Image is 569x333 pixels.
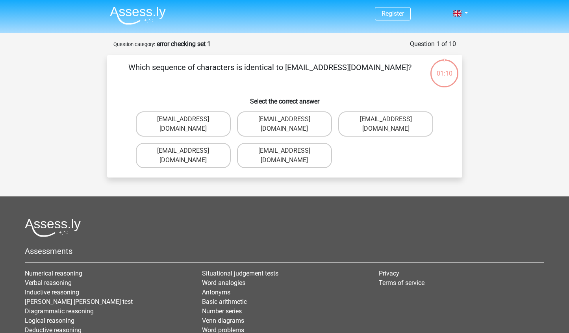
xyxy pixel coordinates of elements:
[202,307,242,315] a: Number series
[202,289,230,296] a: Antonyms
[382,10,404,17] a: Register
[120,61,420,85] p: Which sequence of characters is identical to [EMAIL_ADDRESS][DOMAIN_NAME]?
[237,111,332,137] label: [EMAIL_ADDRESS][DOMAIN_NAME]
[120,91,450,105] h6: Select the correct answer
[113,41,155,47] small: Question category:
[430,59,459,78] div: 01:10
[237,143,332,168] label: [EMAIL_ADDRESS][DOMAIN_NAME]
[25,218,81,237] img: Assessly logo
[379,279,424,287] a: Terms of service
[202,270,278,277] a: Situational judgement tests
[338,111,433,137] label: [EMAIL_ADDRESS][DOMAIN_NAME]
[202,279,245,287] a: Word analogies
[202,317,244,324] a: Venn diagrams
[157,40,211,48] strong: error checking set 1
[25,246,544,256] h5: Assessments
[379,270,399,277] a: Privacy
[25,317,74,324] a: Logical reasoning
[25,270,82,277] a: Numerical reasoning
[202,298,247,305] a: Basic arithmetic
[136,143,231,168] label: [EMAIL_ADDRESS][DOMAIN_NAME]
[25,298,133,305] a: [PERSON_NAME] [PERSON_NAME] test
[25,307,94,315] a: Diagrammatic reasoning
[25,289,79,296] a: Inductive reasoning
[25,279,72,287] a: Verbal reasoning
[410,39,456,49] div: Question 1 of 10
[110,6,166,25] img: Assessly
[136,111,231,137] label: [EMAIL_ADDRESS][DOMAIN_NAME]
